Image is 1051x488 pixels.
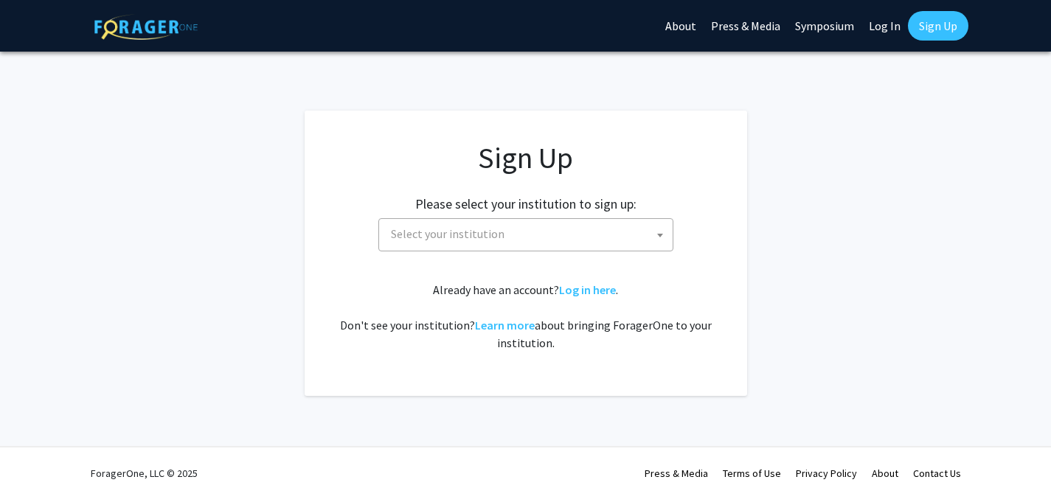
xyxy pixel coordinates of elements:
[475,318,535,332] a: Learn more about bringing ForagerOne to your institution
[385,219,673,249] span: Select your institution
[913,467,961,480] a: Contact Us
[391,226,504,241] span: Select your institution
[94,14,198,40] img: ForagerOne Logo
[872,467,898,480] a: About
[334,140,718,175] h1: Sign Up
[378,218,673,251] span: Select your institution
[908,11,968,41] a: Sign Up
[415,196,637,212] h2: Please select your institution to sign up:
[645,467,708,480] a: Press & Media
[796,467,857,480] a: Privacy Policy
[723,467,781,480] a: Terms of Use
[334,281,718,352] div: Already have an account? . Don't see your institution? about bringing ForagerOne to your institut...
[559,282,616,297] a: Log in here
